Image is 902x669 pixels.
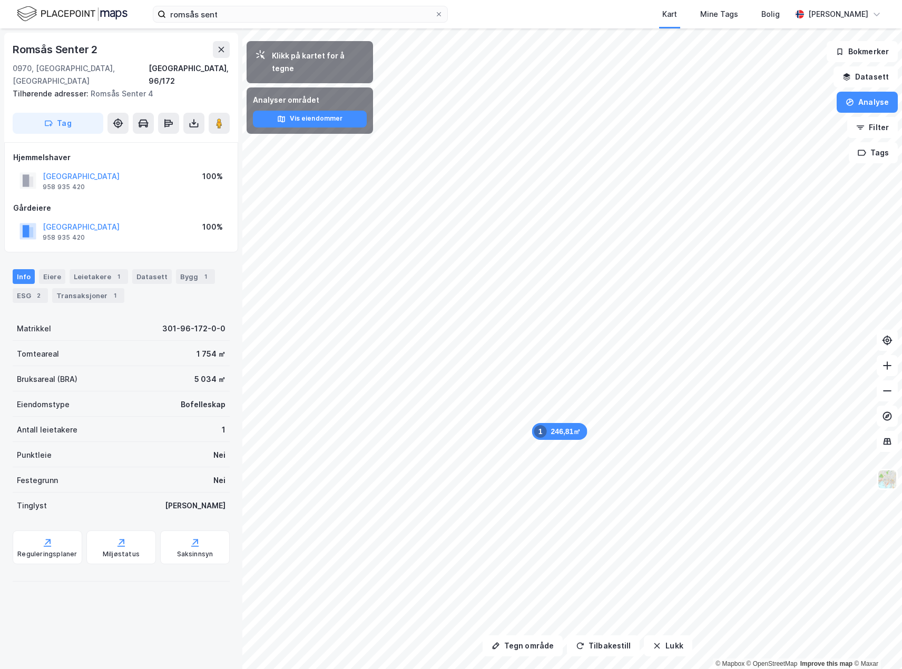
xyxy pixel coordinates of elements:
div: Klikk på kartet for å tegne [272,50,365,75]
button: Datasett [834,66,898,87]
div: 2 [33,290,44,301]
div: [PERSON_NAME] [165,499,226,512]
div: Nei [213,474,226,487]
div: Nei [213,449,226,461]
div: 5 034 ㎡ [194,373,226,386]
div: Transaksjoner [52,288,124,303]
button: Tag [13,113,103,134]
input: Søk på adresse, matrikkel, gårdeiere, leietakere eller personer [166,6,435,22]
div: Romsås Senter 2 [13,41,100,58]
div: [GEOGRAPHIC_DATA], 96/172 [149,62,230,87]
a: Improve this map [800,660,852,667]
div: Tinglyst [17,499,47,512]
div: 0970, [GEOGRAPHIC_DATA], [GEOGRAPHIC_DATA] [13,62,149,87]
div: Leietakere [70,269,128,284]
button: Lukk [644,635,692,656]
div: Mine Tags [700,8,738,21]
div: 1 754 ㎡ [197,348,226,360]
div: Tomteareal [17,348,59,360]
a: Mapbox [715,660,744,667]
div: ESG [13,288,48,303]
div: Romsås Senter 4 [13,87,221,100]
div: 958 935 420 [43,233,85,242]
a: OpenStreetMap [747,660,798,667]
div: Analyser området [253,94,367,106]
div: Kart [662,8,677,21]
div: Bofelleskap [181,398,226,411]
div: Kontrollprogram for chat [849,618,902,669]
div: 100% [202,221,223,233]
div: [PERSON_NAME] [808,8,868,21]
div: 301-96-172-0-0 [162,322,226,335]
div: Hjemmelshaver [13,151,229,164]
div: 958 935 420 [43,183,85,191]
div: Info [13,269,35,284]
div: Miljøstatus [103,550,140,558]
div: Gårdeiere [13,202,229,214]
button: Tilbakestill [567,635,640,656]
button: Tegn område [483,635,563,656]
div: Bygg [176,269,215,284]
button: Vis eiendommer [253,111,367,127]
button: Analyse [837,92,898,113]
div: 1 [222,424,226,436]
div: Reguleringsplaner [17,550,77,558]
span: Tilhørende adresser: [13,89,91,98]
div: Saksinnsyn [177,550,213,558]
div: Antall leietakere [17,424,77,436]
div: 1 [113,271,124,282]
div: Eiere [39,269,65,284]
div: 1 [110,290,120,301]
div: Festegrunn [17,474,58,487]
div: Punktleie [17,449,52,461]
button: Tags [849,142,898,163]
div: Bruksareal (BRA) [17,373,77,386]
div: 1 [200,271,211,282]
img: logo.f888ab2527a4732fd821a326f86c7f29.svg [17,5,128,23]
iframe: Chat Widget [849,618,902,669]
button: Bokmerker [827,41,898,62]
div: 100% [202,170,223,183]
button: Filter [847,117,898,138]
div: Matrikkel [17,322,51,335]
div: Datasett [132,269,172,284]
div: Eiendomstype [17,398,70,411]
img: Z [877,469,897,489]
div: Bolig [761,8,780,21]
div: Map marker [532,423,587,440]
div: 1 [534,425,547,438]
